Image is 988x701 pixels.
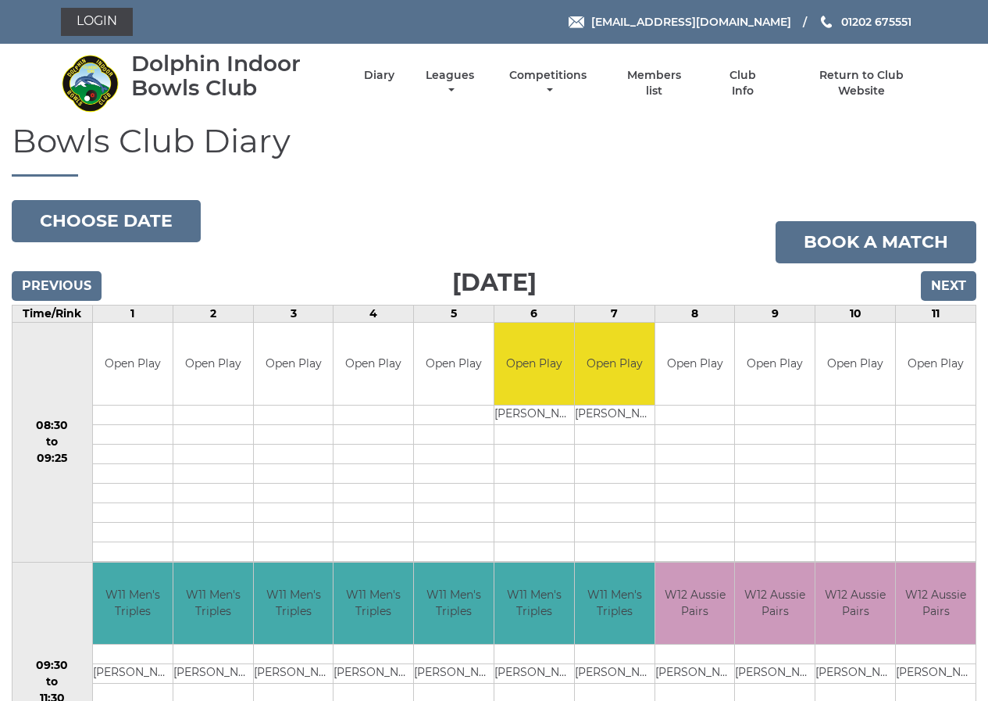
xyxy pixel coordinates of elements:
[173,563,253,645] td: W11 Men's Triples
[61,54,119,113] img: Dolphin Indoor Bowls Club
[821,16,832,28] img: Phone us
[591,15,791,29] span: [EMAIL_ADDRESS][DOMAIN_NAME]
[575,323,655,405] td: Open Play
[61,8,133,36] a: Login
[896,664,976,684] td: [PERSON_NAME]
[93,664,173,684] td: [PERSON_NAME]
[815,563,895,645] td: W12 Aussie Pairs
[575,563,655,645] td: W11 Men's Triples
[12,123,976,177] h1: Bowls Club Diary
[575,664,655,684] td: [PERSON_NAME]
[254,563,333,645] td: W11 Men's Triples
[254,664,333,684] td: [PERSON_NAME]
[735,563,815,645] td: W12 Aussie Pairs
[506,68,591,98] a: Competitions
[422,68,478,98] a: Leagues
[921,271,976,301] input: Next
[819,13,911,30] a: Phone us 01202 675551
[735,306,815,323] td: 9
[414,563,494,645] td: W11 Men's Triples
[494,405,574,424] td: [PERSON_NAME]
[12,323,93,563] td: 08:30 to 09:25
[815,323,895,405] td: Open Play
[253,306,333,323] td: 3
[173,306,253,323] td: 2
[618,68,690,98] a: Members list
[655,306,735,323] td: 8
[254,323,333,405] td: Open Play
[173,664,253,684] td: [PERSON_NAME]
[718,68,769,98] a: Club Info
[173,323,253,405] td: Open Play
[795,68,927,98] a: Return to Club Website
[414,664,494,684] td: [PERSON_NAME]
[574,306,655,323] td: 7
[655,563,735,645] td: W12 Aussie Pairs
[92,306,173,323] td: 1
[841,15,911,29] span: 01202 675551
[93,323,173,405] td: Open Play
[414,306,494,323] td: 5
[815,306,896,323] td: 10
[575,405,655,424] td: [PERSON_NAME]
[414,323,494,405] td: Open Play
[364,68,394,83] a: Diary
[12,200,201,242] button: Choose date
[494,323,574,405] td: Open Play
[333,563,413,645] td: W11 Men's Triples
[569,16,584,28] img: Email
[655,323,735,405] td: Open Play
[896,563,976,645] td: W12 Aussie Pairs
[655,664,735,684] td: [PERSON_NAME]
[569,13,791,30] a: Email [EMAIL_ADDRESS][DOMAIN_NAME]
[815,664,895,684] td: [PERSON_NAME]
[12,306,93,323] td: Time/Rink
[494,664,574,684] td: [PERSON_NAME]
[12,271,102,301] input: Previous
[494,306,575,323] td: 6
[735,664,815,684] td: [PERSON_NAME]
[93,563,173,645] td: W11 Men's Triples
[896,323,976,405] td: Open Play
[494,563,574,645] td: W11 Men's Triples
[131,52,337,100] div: Dolphin Indoor Bowls Club
[333,323,413,405] td: Open Play
[735,323,815,405] td: Open Play
[776,221,976,263] a: Book a match
[896,306,976,323] td: 11
[333,664,413,684] td: [PERSON_NAME]
[333,306,414,323] td: 4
